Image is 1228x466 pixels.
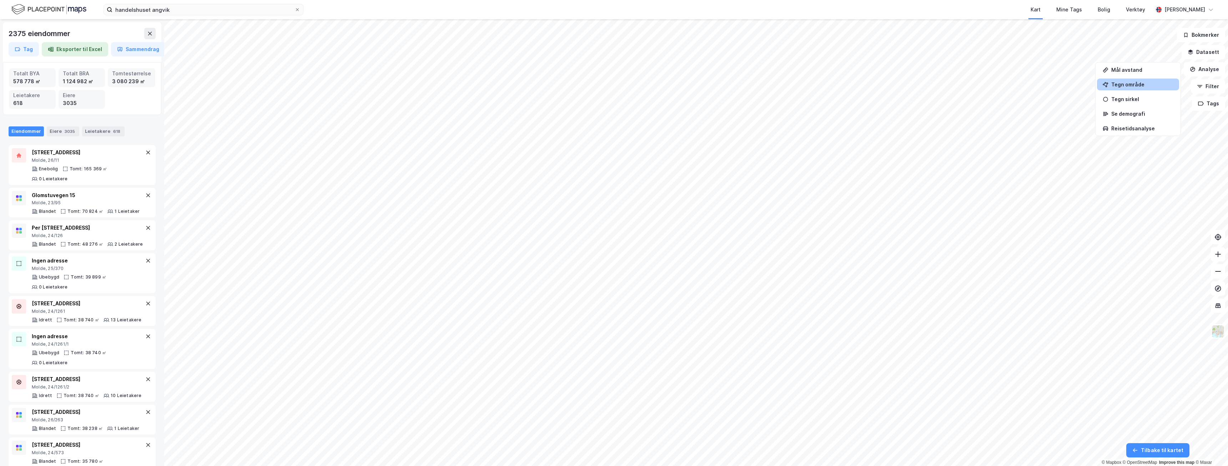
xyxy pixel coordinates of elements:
[1211,325,1225,338] img: Z
[1164,5,1205,14] div: [PERSON_NAME]
[47,126,79,136] div: Eiere
[32,450,144,456] div: Molde, 24/573
[82,126,125,136] div: Leietakere
[9,42,39,56] button: Tag
[1192,432,1228,466] div: Kontrollprogram for chat
[39,317,52,323] div: Idrett
[32,191,140,200] div: Glomstuvegen 15
[9,126,44,136] div: Eiendommer
[63,91,101,99] div: Eiere
[63,70,101,77] div: Totalt BRA
[32,148,144,157] div: [STREET_ADDRESS]
[39,350,59,356] div: Ubebygd
[32,341,144,347] div: Molde, 24/1261/1
[39,360,67,366] div: 0 Leietakere
[42,42,108,56] button: Eksporter til Excel
[1056,5,1082,14] div: Mine Tags
[32,224,143,232] div: Per [STREET_ADDRESS]
[32,266,144,271] div: Molde, 25/370
[32,157,144,163] div: Molde, 26/11
[115,241,143,247] div: 2 Leietakere
[32,441,144,449] div: [STREET_ADDRESS]
[39,393,52,399] div: Idrett
[1111,81,1173,87] div: Tegn område
[32,233,143,239] div: Molde, 24/126
[32,299,142,308] div: [STREET_ADDRESS]
[1111,125,1173,131] div: Reisetidsanalyse
[1126,443,1189,457] button: Tilbake til kartet
[1159,460,1194,465] a: Improve this map
[1184,62,1225,76] button: Analyse
[114,426,139,431] div: 1 Leietaker
[39,176,67,182] div: 0 Leietakere
[39,459,56,464] div: Blandet
[11,3,86,16] img: logo.f888ab2527a4732fd821a326f86c7f29.svg
[1182,45,1225,59] button: Datasett
[67,426,103,431] div: Tomt: 38 238 ㎡
[1192,432,1228,466] iframe: Chat Widget
[1111,111,1173,117] div: Se demografi
[32,417,139,423] div: Molde, 26/263
[32,309,142,314] div: Molde, 24/1261
[1126,5,1145,14] div: Verktøy
[64,393,99,399] div: Tomt: 38 740 ㎡
[112,70,151,77] div: Tomtestørrelse
[1102,460,1121,465] a: Mapbox
[32,408,139,416] div: [STREET_ADDRESS]
[39,241,56,247] div: Blandet
[32,200,140,206] div: Molde, 23/95
[1111,96,1173,102] div: Tegn sirkel
[63,128,76,135] div: 3035
[111,317,142,323] div: 13 Leietakere
[32,384,142,390] div: Molde, 24/1261/2
[111,393,142,399] div: 10 Leietakere
[9,28,72,39] div: 2375 eiendommer
[64,317,99,323] div: Tomt: 38 740 ㎡
[71,274,106,280] div: Tomt: 39 899 ㎡
[1098,5,1110,14] div: Bolig
[39,274,59,280] div: Ubebygd
[1111,67,1173,73] div: Mål avstand
[112,128,122,135] div: 618
[1192,96,1225,111] button: Tags
[115,209,140,214] div: 1 Leietaker
[112,4,295,15] input: Søk på adresse, matrikkel, gårdeiere, leietakere eller personer
[1177,28,1225,42] button: Bokmerker
[1191,79,1225,94] button: Filter
[63,77,101,85] div: 1 124 982 ㎡
[112,77,151,85] div: 3 080 239 ㎡
[32,332,144,341] div: Ingen adresse
[32,375,142,384] div: [STREET_ADDRESS]
[13,91,51,99] div: Leietakere
[13,99,51,107] div: 618
[39,284,67,290] div: 0 Leietakere
[1031,5,1041,14] div: Kart
[67,459,103,464] div: Tomt: 35 780 ㎡
[13,77,51,85] div: 578 778 ㎡
[39,166,58,172] div: Enebolig
[71,350,106,356] div: Tomt: 38 740 ㎡
[63,99,101,107] div: 3035
[32,256,144,265] div: Ingen adresse
[67,209,103,214] div: Tomt: 70 824 ㎡
[39,209,56,214] div: Blandet
[1123,460,1157,465] a: OpenStreetMap
[39,426,56,431] div: Blandet
[111,42,165,56] button: Sammendrag
[13,70,51,77] div: Totalt BYA
[70,166,107,172] div: Tomt: 165 369 ㎡
[67,241,103,247] div: Tomt: 48 276 ㎡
